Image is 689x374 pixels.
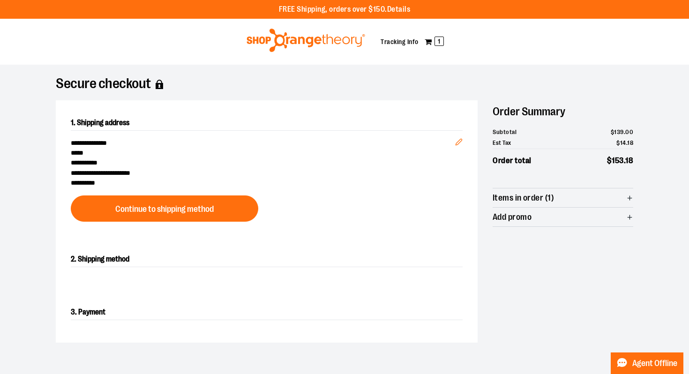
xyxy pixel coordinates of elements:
[625,128,633,135] span: 00
[614,128,624,135] span: 139
[493,127,517,137] span: Subtotal
[611,352,683,374] button: Agent Offline
[115,205,214,214] span: Continue to shipping method
[626,139,628,146] span: .
[56,80,633,89] h1: Secure checkout
[71,195,258,222] button: Continue to shipping method
[71,305,463,320] h2: 3. Payment
[607,156,612,165] span: $
[493,155,532,167] span: Order total
[627,139,633,146] span: 18
[71,252,463,267] h2: 2. Shipping method
[616,139,620,146] span: $
[493,213,532,222] span: Add promo
[632,359,677,368] span: Agent Offline
[493,138,511,148] span: Est Tax
[624,128,626,135] span: .
[493,208,633,226] button: Add promo
[381,38,419,45] a: Tracking Info
[448,123,470,156] button: Edit
[434,37,444,46] span: 1
[493,100,633,123] h2: Order Summary
[625,156,633,165] span: 18
[612,156,624,165] span: 153
[611,128,614,135] span: $
[279,4,411,15] p: FREE Shipping, orders over $150.
[245,29,367,52] img: Shop Orangetheory
[71,115,463,131] h2: 1. Shipping address
[624,156,626,165] span: .
[493,194,554,202] span: Items in order (1)
[493,188,633,207] button: Items in order (1)
[620,139,626,146] span: 14
[387,5,411,14] a: Details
